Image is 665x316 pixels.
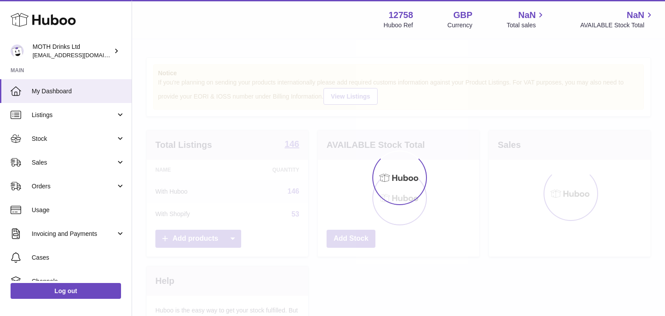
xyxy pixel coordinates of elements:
[32,254,125,262] span: Cases
[507,9,546,29] a: NaN Total sales
[33,43,112,59] div: MOTH Drinks Ltd
[32,182,116,191] span: Orders
[32,206,125,214] span: Usage
[32,87,125,96] span: My Dashboard
[32,135,116,143] span: Stock
[627,9,644,21] span: NaN
[384,21,413,29] div: Huboo Ref
[32,277,125,286] span: Channels
[11,44,24,58] img: orders@mothdrinks.com
[580,9,654,29] a: NaN AVAILABLE Stock Total
[580,21,654,29] span: AVAILABLE Stock Total
[33,51,129,59] span: [EMAIL_ADDRESS][DOMAIN_NAME]
[507,21,546,29] span: Total sales
[518,9,536,21] span: NaN
[11,283,121,299] a: Log out
[32,111,116,119] span: Listings
[32,158,116,167] span: Sales
[32,230,116,238] span: Invoicing and Payments
[389,9,413,21] strong: 12758
[448,21,473,29] div: Currency
[453,9,472,21] strong: GBP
